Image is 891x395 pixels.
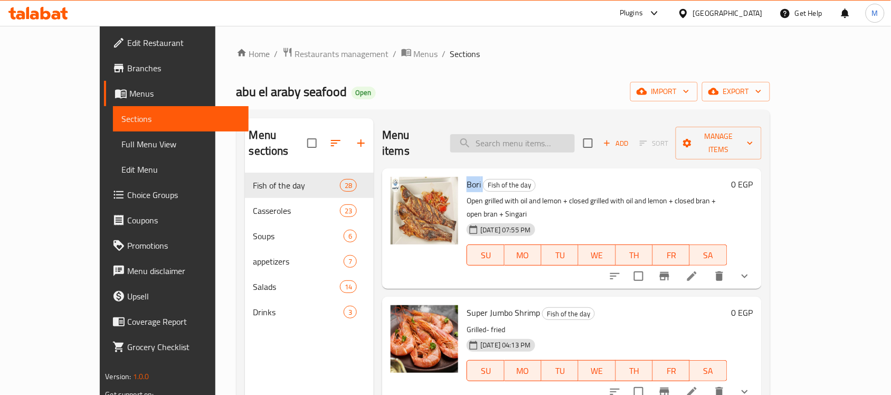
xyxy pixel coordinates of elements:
[104,309,249,334] a: Coverage Report
[295,48,389,60] span: Restaurants management
[599,135,633,152] span: Add item
[579,360,615,381] button: WE
[340,282,356,292] span: 14
[127,189,240,201] span: Choice Groups
[340,206,356,216] span: 23
[282,47,389,61] a: Restaurants management
[340,280,357,293] div: items
[684,130,753,156] span: Manage items
[483,179,536,192] div: Fish of the day
[352,87,376,99] div: Open
[401,47,438,61] a: Menus
[707,264,732,289] button: delete
[616,244,653,266] button: TH
[236,80,347,104] span: abu el araby seafood
[694,363,723,379] span: SA
[543,308,594,320] span: Fish of the day
[348,130,374,156] button: Add section
[127,36,240,49] span: Edit Restaurant
[505,360,542,381] button: MO
[620,7,643,20] div: Plugins
[599,135,633,152] button: Add
[245,299,374,325] div: Drinks3
[340,204,357,217] div: items
[133,370,149,383] span: 1.0.0
[602,137,630,149] span: Add
[542,244,579,266] button: TU
[236,48,270,60] a: Home
[382,127,438,159] h2: Menu items
[628,265,650,287] span: Select to update
[344,230,357,242] div: items
[113,131,249,157] a: Full Menu View
[583,248,611,263] span: WE
[690,360,727,381] button: SA
[693,7,763,19] div: [GEOGRAPHIC_DATA]
[113,106,249,131] a: Sections
[630,82,698,101] button: import
[253,255,344,268] span: appetizers
[738,270,751,283] svg: Show Choices
[104,182,249,208] a: Choice Groups
[104,258,249,284] a: Menu disclaimer
[245,168,374,329] nav: Menu sections
[616,360,653,381] button: TH
[253,306,344,318] div: Drinks
[344,307,356,317] span: 3
[344,255,357,268] div: items
[583,363,611,379] span: WE
[253,179,340,192] span: Fish of the day
[577,132,599,154] span: Select section
[710,85,762,98] span: export
[476,340,535,350] span: [DATE] 04:13 PM
[509,363,537,379] span: MO
[694,248,723,263] span: SA
[104,55,249,81] a: Branches
[253,280,340,293] span: Salads
[104,334,249,360] a: Grocery Checklist
[620,248,649,263] span: TH
[236,47,770,61] nav: breadcrumb
[467,323,727,336] p: Grilled- fried
[657,248,686,263] span: FR
[702,82,770,101] button: export
[245,173,374,198] div: Fish of the day28
[340,179,357,192] div: items
[393,48,397,60] li: /
[391,177,458,244] img: Bori
[467,305,540,321] span: Super Jumbo Shrimp
[602,264,628,289] button: sort-choices
[471,363,500,379] span: SU
[340,181,356,191] span: 28
[467,176,481,192] span: Bori
[653,244,690,266] button: FR
[104,233,249,258] a: Promotions
[121,112,240,125] span: Sections
[442,48,446,60] li: /
[732,177,753,192] h6: 0 EGP
[245,274,374,299] div: Salads14
[121,163,240,176] span: Edit Menu
[471,248,500,263] span: SU
[653,360,690,381] button: FR
[652,264,677,289] button: Branch-specific-item
[104,284,249,309] a: Upsell
[253,204,340,217] span: Casseroles
[104,30,249,55] a: Edit Restaurant
[542,360,579,381] button: TU
[391,305,458,373] img: Super Jumbo Shrimp
[253,230,344,242] span: Soups
[686,270,698,283] a: Edit menu item
[323,130,348,156] span: Sort sections
[542,307,595,320] div: Fish of the day
[476,225,535,235] span: [DATE] 07:55 PM
[245,223,374,249] div: Soups6
[450,48,480,60] span: Sections
[352,88,376,97] span: Open
[690,244,727,266] button: SA
[732,264,757,289] button: show more
[546,363,574,379] span: TU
